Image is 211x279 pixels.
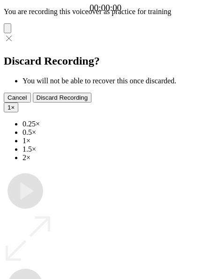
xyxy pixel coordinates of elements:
button: Discard Recording [33,93,92,103]
li: 0.5× [23,128,207,137]
span: 1 [8,104,11,111]
li: 1.5× [23,145,207,154]
li: 2× [23,154,207,162]
li: 0.25× [23,120,207,128]
h2: Discard Recording? [4,55,207,67]
a: 00:00:00 [90,3,121,13]
li: 1× [23,137,207,145]
li: You will not be able to recover this once discarded. [23,77,207,85]
button: 1× [4,103,18,112]
p: You are recording this voiceover as practice for training [4,7,207,16]
button: Cancel [4,93,31,103]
